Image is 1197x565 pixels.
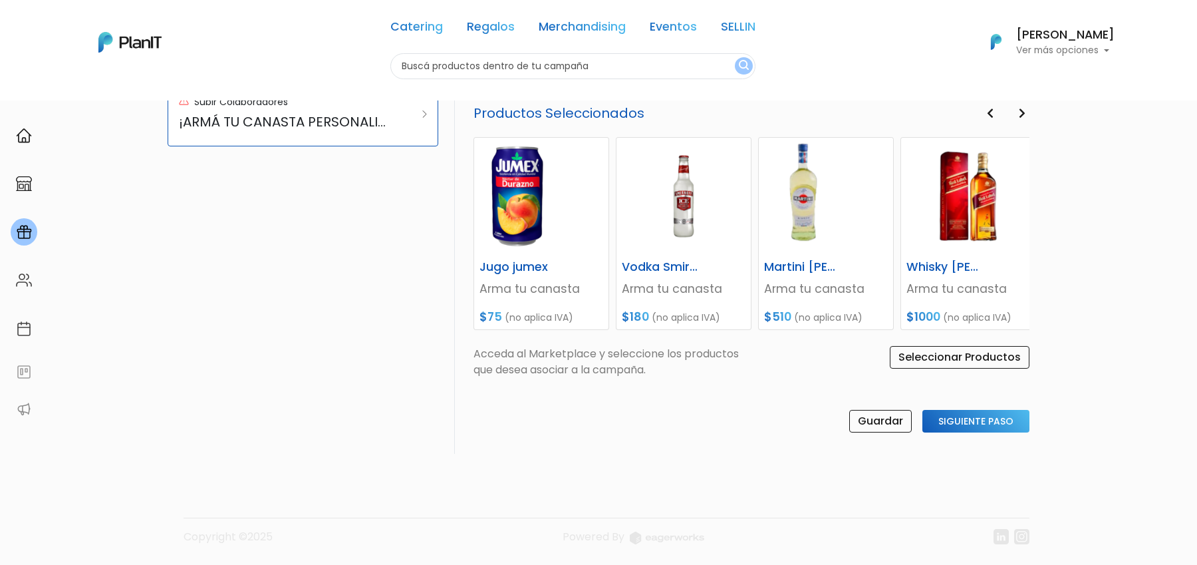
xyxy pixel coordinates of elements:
[16,321,32,337] img: calendar-87d922413cdce8b2cf7b7f5f62616a5cf9e4887200fb71536465627b3292af00.svg
[179,114,390,130] h5: ¡ARMÁ TU CANASTA PERSONALIZADA!
[16,401,32,417] img: partners-52edf745621dab592f3b2c58e3bca9d71375a7ef29c3b500c9f145b62cc070d4.svg
[563,529,704,555] a: Powered By
[994,529,1009,544] img: linkedin-cc7d2dbb1a16aff8e18f147ffe980d30ddd5d9e01409788280e63c91fc390ff4.svg
[474,138,608,255] img: thumb_WhatsApp_Image_2023-10-25_at_12.21.28__1_-PhotoRoom.png
[1016,29,1115,41] h6: [PERSON_NAME]
[16,272,32,288] img: people-662611757002400ad9ed0e3c099ab2801c6687ba6c219adb57efc949bc21e19d.svg
[922,410,1029,433] input: Siguiente Paso
[900,137,1036,330] a: Whisky [PERSON_NAME] Arma tu canasta $1000 (no aplica IVA)
[898,260,992,274] h6: Whisky [PERSON_NAME]
[16,364,32,380] img: feedback-78b5a0c8f98aac82b08bfc38622c3050aee476f2c9584af64705fc4e61158814.svg
[563,529,624,544] span: translation missing: es.layouts.footer.powered_by
[168,81,438,146] a: Subir Colaboradores ¡ARMÁ TU CANASTA PERSONALIZADA!
[505,311,573,324] span: (no aplica IVA)
[974,25,1115,59] button: PlanIt Logo [PERSON_NAME] Ver más opciones
[650,21,697,37] a: Eventos
[194,95,288,109] p: Subir Colaboradores
[473,137,609,330] a: Jugo jumex Arma tu canasta $75 (no aplica IVA)
[479,280,603,297] p: Arma tu canasta
[473,105,1029,121] h5: Productos Seleccionados
[622,280,745,297] p: Arma tu canasta
[1016,46,1115,55] p: Ver más opciones
[16,128,32,144] img: home-e721727adea9d79c4d83392d1f703f7f8bce08238fde08b1acbfd93340b81755.svg
[756,260,849,274] h6: Martini [PERSON_NAME]
[98,32,162,53] img: PlanIt Logo
[764,280,888,297] p: Arma tu canasta
[794,311,863,324] span: (no aplica IVA)
[390,53,755,79] input: Buscá productos dentro de tu campaña
[467,21,515,37] a: Regalos
[616,137,751,330] a: Vodka Smirnoff Ice Arma tu canasta $180 (no aplica IVA)
[539,21,626,37] a: Merchandising
[479,309,502,325] span: $75
[906,309,940,325] span: $1000
[758,137,894,330] a: Martini [PERSON_NAME] Arma tu canasta $510 (no aplica IVA)
[179,96,189,106] img: red_alert-6692e104a25ef3cab186d5182d64a52303bc48961756e84929ebdd7d06494120.svg
[614,260,707,274] h6: Vodka Smirnoff Ice
[422,110,427,118] img: arrow_right-9280cc79ecefa84298781467ce90b80af3baf8c02d32ced3b0099fbab38e4a3c.svg
[901,138,1035,255] img: thumb_WhatsApp_Image_2023-10-25_at_12.21.27__1_-PhotoRoom.png
[630,532,704,544] img: logo_eagerworks-044938b0bf012b96b195e05891a56339191180c2d98ce7df62ca656130a436fa.svg
[652,311,720,324] span: (no aplica IVA)
[473,346,751,378] p: Acceda al Marketplace y seleccione los productos que desea asociar a la campaña.
[68,13,192,39] div: ¿Necesitás ayuda?
[943,311,1011,324] span: (no aplica IVA)
[721,21,755,37] a: SELLIN
[764,309,791,325] span: $510
[184,529,273,555] p: Copyright ©2025
[1014,529,1029,544] img: instagram-7ba2a2629254302ec2a9470e65da5de918c9f3c9a63008f8abed3140a32961bf.svg
[16,176,32,192] img: marketplace-4ceaa7011d94191e9ded77b95e3339b90024bf715f7c57f8cf31f2d8c509eaba.svg
[906,280,1030,297] p: Arma tu canasta
[759,138,893,255] img: thumb_WhatsApp_Image_2023-10-25_at_12.21.27__2_-PhotoRoom.png
[616,138,751,255] img: thumb_WhatsApp_Image_2023-10-25_at_12.21.27__3_-PhotoRoom.png
[849,410,912,433] input: Guardar
[622,309,649,325] span: $180
[982,27,1011,57] img: PlanIt Logo
[739,60,749,73] img: search_button-432b6d5273f82d61273b3651a40e1bd1b912527efae98b1b7a1b2c0702e16a8d.svg
[390,21,443,37] a: Catering
[16,224,32,240] img: campaigns-02234683943229c281be62815700db0a1741e53638e28bf9629b52c665b00959.svg
[471,260,565,274] h6: Jugo jumex
[890,346,1029,369] input: Seleccionar Productos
